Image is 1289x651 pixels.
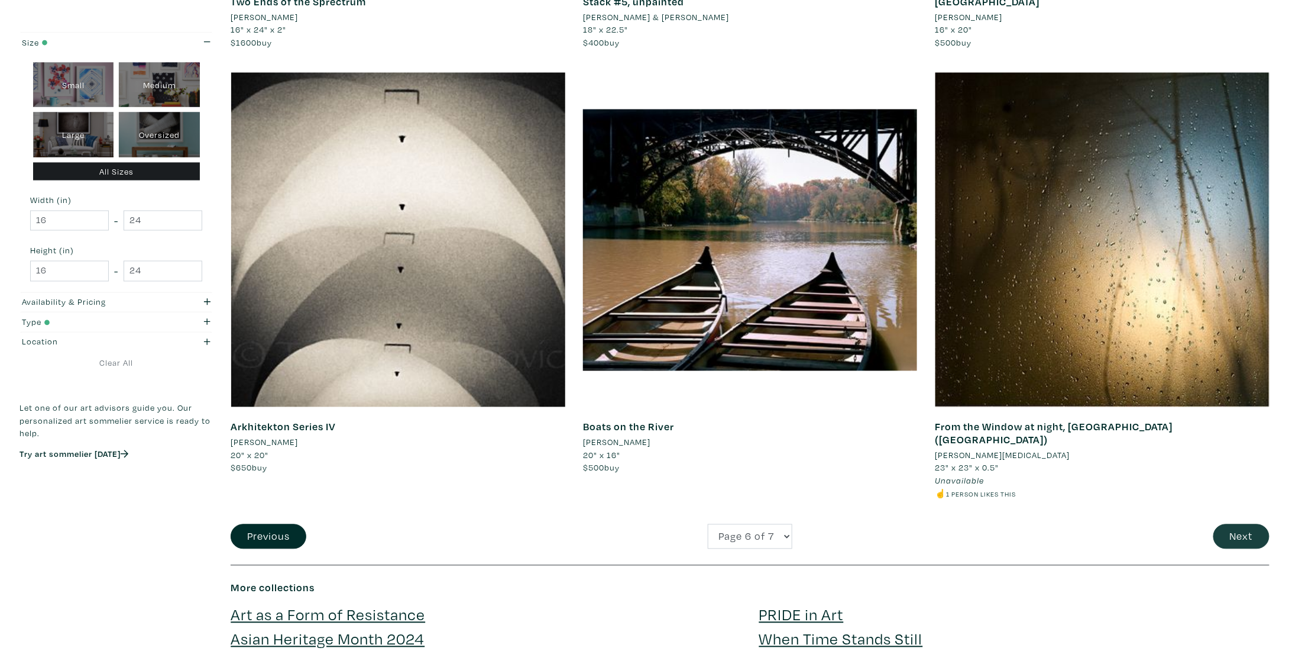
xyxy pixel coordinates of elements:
li: [PERSON_NAME] [583,436,650,449]
div: Type [22,316,159,329]
span: 18" x 22.5" [583,24,628,35]
li: [PERSON_NAME][MEDICAL_DATA] [935,449,1070,462]
small: Width (in) [30,196,202,205]
span: buy [231,37,272,48]
li: [PERSON_NAME] [231,436,298,449]
a: [PERSON_NAME] [231,11,565,24]
div: Size [22,36,159,49]
a: From the Window at night, [GEOGRAPHIC_DATA] ([GEOGRAPHIC_DATA]) [935,420,1173,447]
iframe: Customer reviews powered by Trustpilot [20,472,213,497]
h6: More collections [231,582,1269,595]
a: Boats on the River [583,420,674,434]
button: Next [1213,524,1269,550]
span: - [114,263,118,279]
span: $650 [231,462,252,473]
small: Height (in) [30,247,202,255]
button: Type [20,312,213,332]
span: buy [935,37,971,48]
span: $500 [583,462,604,473]
a: [PERSON_NAME] [935,11,1269,24]
li: [PERSON_NAME] [935,11,1002,24]
div: Location [22,336,159,349]
span: Unavailable [935,475,984,486]
span: 16" x 20" [935,24,972,35]
button: Previous [231,524,306,550]
button: Availability & Pricing [20,293,213,312]
a: Try art sommelier [DATE] [20,449,128,460]
span: $400 [583,37,604,48]
span: buy [583,37,620,48]
span: 20" x 16" [583,450,620,461]
button: Location [20,333,213,352]
div: Availability & Pricing [22,296,159,309]
li: ☝️ [935,488,1269,501]
a: [PERSON_NAME] [583,436,918,449]
a: Arkhitekton Series IV [231,420,336,434]
li: [PERSON_NAME] & [PERSON_NAME] [583,11,729,24]
a: Clear All [20,357,213,370]
a: [PERSON_NAME] [231,436,565,449]
a: Art as a Form of Resistance [231,604,425,625]
a: When Time Stands Still [759,629,923,649]
small: 1 person likes this [946,490,1016,499]
span: buy [583,462,620,473]
div: All Sizes [33,163,200,181]
div: Medium [119,63,200,108]
p: Let one of our art advisors guide you. Our personalized art sommelier service is ready to help. [20,402,213,440]
span: buy [231,462,267,473]
span: - [114,213,118,229]
a: [PERSON_NAME] & [PERSON_NAME] [583,11,918,24]
span: 16" x 24" x 2" [231,24,286,35]
a: [PERSON_NAME][MEDICAL_DATA] [935,449,1269,462]
a: PRIDE in Art [759,604,844,625]
a: Asian Heritage Month 2024 [231,629,425,649]
span: $1600 [231,37,257,48]
button: Size [20,33,213,52]
span: $500 [935,37,956,48]
li: [PERSON_NAME] [231,11,298,24]
div: Oversized [119,112,200,157]
span: 20" x 20" [231,450,268,461]
span: 23" x 23" x 0.5" [935,462,999,473]
div: Small [33,63,114,108]
div: Large [33,112,114,157]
